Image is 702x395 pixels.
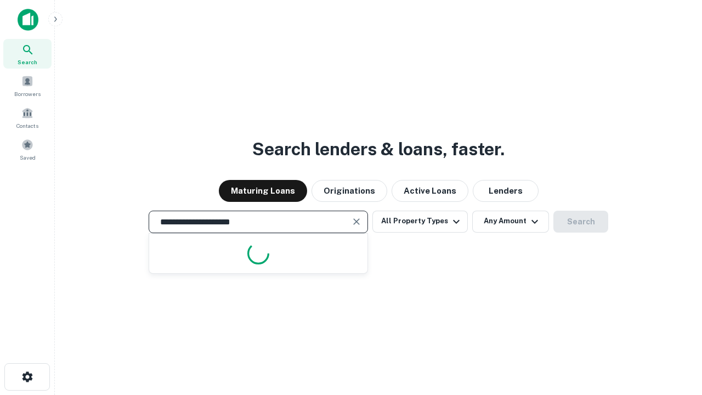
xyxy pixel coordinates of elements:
[472,211,549,233] button: Any Amount
[647,307,702,360] iframe: Chat Widget
[392,180,468,202] button: Active Loans
[18,58,37,66] span: Search
[3,39,52,69] a: Search
[252,136,505,162] h3: Search lenders & loans, faster.
[372,211,468,233] button: All Property Types
[3,134,52,164] a: Saved
[3,71,52,100] a: Borrowers
[473,180,539,202] button: Lenders
[219,180,307,202] button: Maturing Loans
[16,121,38,130] span: Contacts
[349,214,364,229] button: Clear
[14,89,41,98] span: Borrowers
[3,103,52,132] a: Contacts
[18,9,38,31] img: capitalize-icon.png
[312,180,387,202] button: Originations
[20,153,36,162] span: Saved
